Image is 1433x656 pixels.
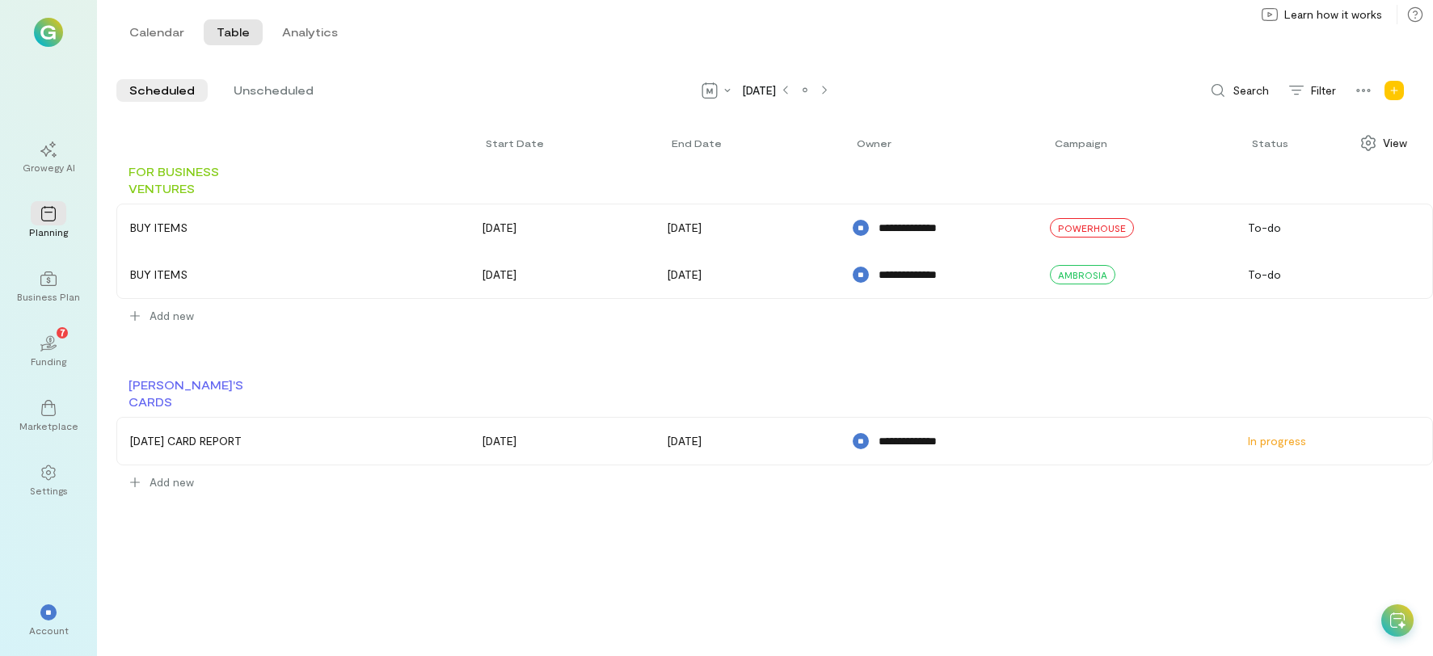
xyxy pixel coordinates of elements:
[668,267,816,283] div: [DATE]
[19,387,78,445] a: Marketplace
[116,19,197,45] button: Calendar
[19,258,78,316] a: Business Plan
[29,225,68,238] div: Planning
[1383,135,1407,151] span: View
[269,19,351,45] button: Analytics
[672,137,729,149] div: Toggle SortBy
[60,325,65,339] span: 7
[1311,82,1336,99] span: Filter
[31,355,66,368] div: Funding
[30,484,68,497] div: Settings
[857,137,891,149] span: Owner
[1351,130,1417,156] div: Show columns
[483,433,630,449] div: [DATE]
[130,220,188,236] div: BUY ITEMS
[672,137,722,149] span: End date
[129,165,219,196] span: FOR BUSINESS VENTURES
[1252,137,1288,149] span: Status
[1284,6,1382,23] span: Learn how it works
[130,267,188,283] div: BUY ITEMS
[1233,82,1269,99] span: Search
[486,137,544,149] span: Start date
[1248,267,1408,283] div: To-do
[234,82,314,99] span: Unscheduled
[19,193,78,251] a: Planning
[19,452,78,510] a: Settings
[1055,137,1115,149] div: Toggle SortBy
[1252,137,1296,149] div: Toggle SortBy
[668,433,816,449] div: [DATE]
[29,624,69,637] div: Account
[19,419,78,432] div: Marketplace
[1058,268,1107,281] span: AMBROSIA
[150,308,194,324] span: Add new
[19,128,78,187] a: Growegy AI
[483,267,630,283] div: [DATE]
[1055,137,1107,149] span: Campaign
[1248,433,1408,449] div: In progress
[486,137,551,149] div: Toggle SortBy
[483,220,630,236] div: [DATE]
[129,82,195,99] span: Scheduled
[1058,221,1126,234] span: POWERHOUSE
[668,220,816,236] div: [DATE]
[204,19,263,45] button: Table
[743,82,776,99] span: [DATE]
[17,290,80,303] div: Business Plan
[1381,78,1407,103] div: Add new
[129,378,243,409] span: [PERSON_NAME]'S CARDS
[23,161,75,174] div: Growegy AI
[19,322,78,381] a: Funding
[1248,220,1408,236] div: To-do
[130,433,242,449] div: [DATE] CARD REPORT
[150,474,194,490] span: Add new
[857,137,899,149] div: Toggle SortBy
